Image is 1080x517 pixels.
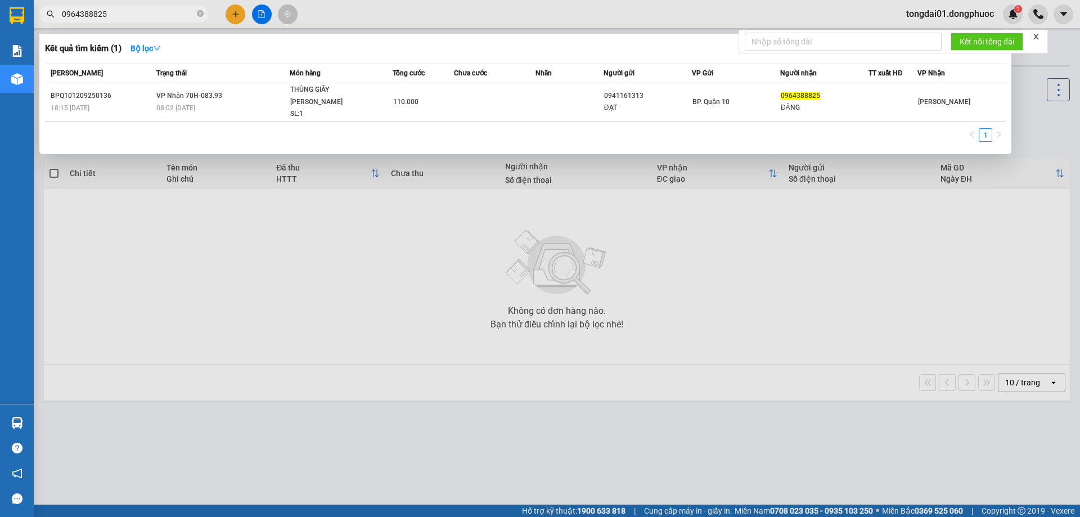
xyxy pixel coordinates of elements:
[51,90,153,102] div: BPQ101209250136
[692,98,730,106] span: BP. Quận 10
[992,128,1006,142] li: Next Page
[979,129,992,141] a: 1
[917,69,945,77] span: VP Nhận
[130,44,161,53] strong: Bộ lọc
[393,98,418,106] span: 110.000
[12,443,22,453] span: question-circle
[535,69,552,77] span: Nhãn
[951,33,1023,51] button: Kết nối tổng đài
[156,69,187,77] span: Trạng thái
[51,104,89,112] span: 18:15 [DATE]
[156,92,222,100] span: VP Nhận 70H-083.93
[51,69,103,77] span: [PERSON_NAME]
[11,45,23,57] img: solution-icon
[290,108,375,120] div: SL: 1
[11,417,23,429] img: warehouse-icon
[12,468,22,479] span: notification
[996,131,1002,138] span: right
[62,8,195,20] input: Tìm tên, số ĐT hoặc mã đơn
[604,69,634,77] span: Người gửi
[780,69,817,77] span: Người nhận
[979,128,992,142] li: 1
[197,10,204,17] span: close-circle
[454,69,487,77] span: Chưa cước
[121,39,170,57] button: Bộ lọcdown
[153,44,161,52] span: down
[960,35,1014,48] span: Kết nối tổng đài
[12,493,22,504] span: message
[604,90,691,102] div: 0941161313
[1032,33,1040,41] span: close
[868,69,903,77] span: TT xuất HĐ
[604,102,691,114] div: ĐẠT
[965,128,979,142] button: left
[11,73,23,85] img: warehouse-icon
[745,33,942,51] input: Nhập số tổng đài
[197,9,204,20] span: close-circle
[781,92,820,100] span: 0964388825
[290,69,321,77] span: Món hàng
[969,131,975,138] span: left
[10,7,24,24] img: logo-vxr
[965,128,979,142] li: Previous Page
[692,69,713,77] span: VP Gửi
[156,104,195,112] span: 08:02 [DATE]
[45,43,121,55] h3: Kết quả tìm kiếm ( 1 )
[393,69,425,77] span: Tổng cước
[290,84,375,108] div: THÙNG GIẤY [PERSON_NAME]
[781,102,868,114] div: ĐĂNG
[47,10,55,18] span: search
[992,128,1006,142] button: right
[918,98,970,106] span: [PERSON_NAME]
